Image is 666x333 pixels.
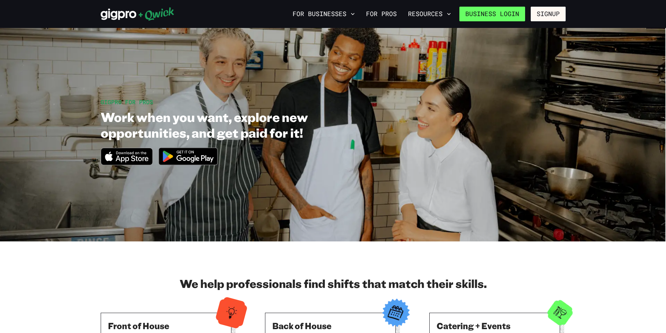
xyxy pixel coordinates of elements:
[290,8,358,20] button: For Businesses
[101,98,153,106] span: GIGPRO FOR PROS
[101,276,566,290] h2: We help professionals find shifts that match their skills.
[272,320,388,331] h3: Back of House
[363,8,400,20] a: For Pros
[437,320,553,331] h3: Catering + Events
[154,143,222,169] img: Get it on Google Play
[531,7,566,21] button: Signup
[108,320,224,331] h3: Front of House
[101,159,153,167] a: Download on the App Store
[101,109,380,140] h1: Work when you want, explore new opportunities, and get paid for it!
[459,7,525,21] a: Business Login
[405,8,454,20] button: Resources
